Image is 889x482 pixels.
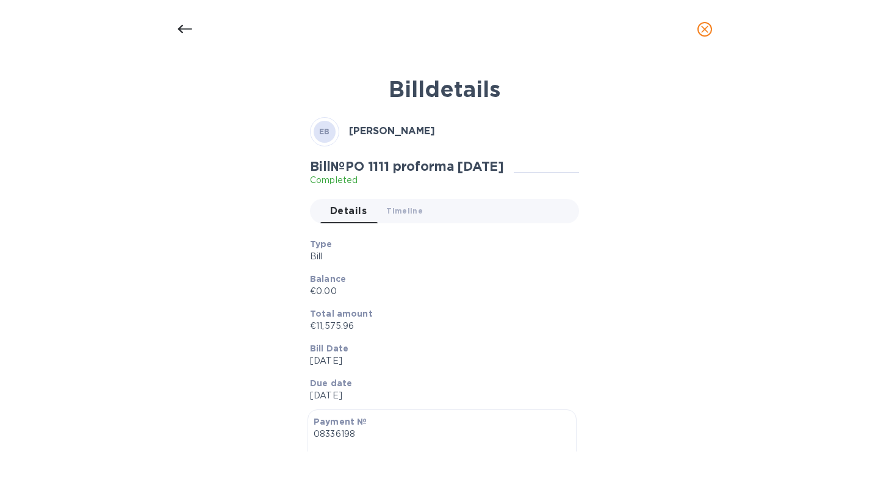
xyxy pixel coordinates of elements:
[310,274,346,284] b: Balance
[310,389,569,402] p: [DATE]
[310,285,569,298] p: €0.00
[314,428,570,441] p: 08336198
[310,239,333,249] b: Type
[386,204,423,217] span: Timeline
[314,417,367,426] b: Payment №
[310,250,569,263] p: Bill
[690,15,719,44] button: close
[310,344,348,353] b: Bill Date
[310,309,373,318] b: Total amount
[310,159,504,174] h2: Bill № PO 1111 proforma [DATE]
[310,354,569,367] p: [DATE]
[310,174,504,187] p: Completed
[310,378,352,388] b: Due date
[330,203,367,220] span: Details
[310,320,569,333] p: €11,575.96
[319,127,330,136] b: EB
[389,76,500,103] b: Bill details
[349,125,435,137] b: [PERSON_NAME]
